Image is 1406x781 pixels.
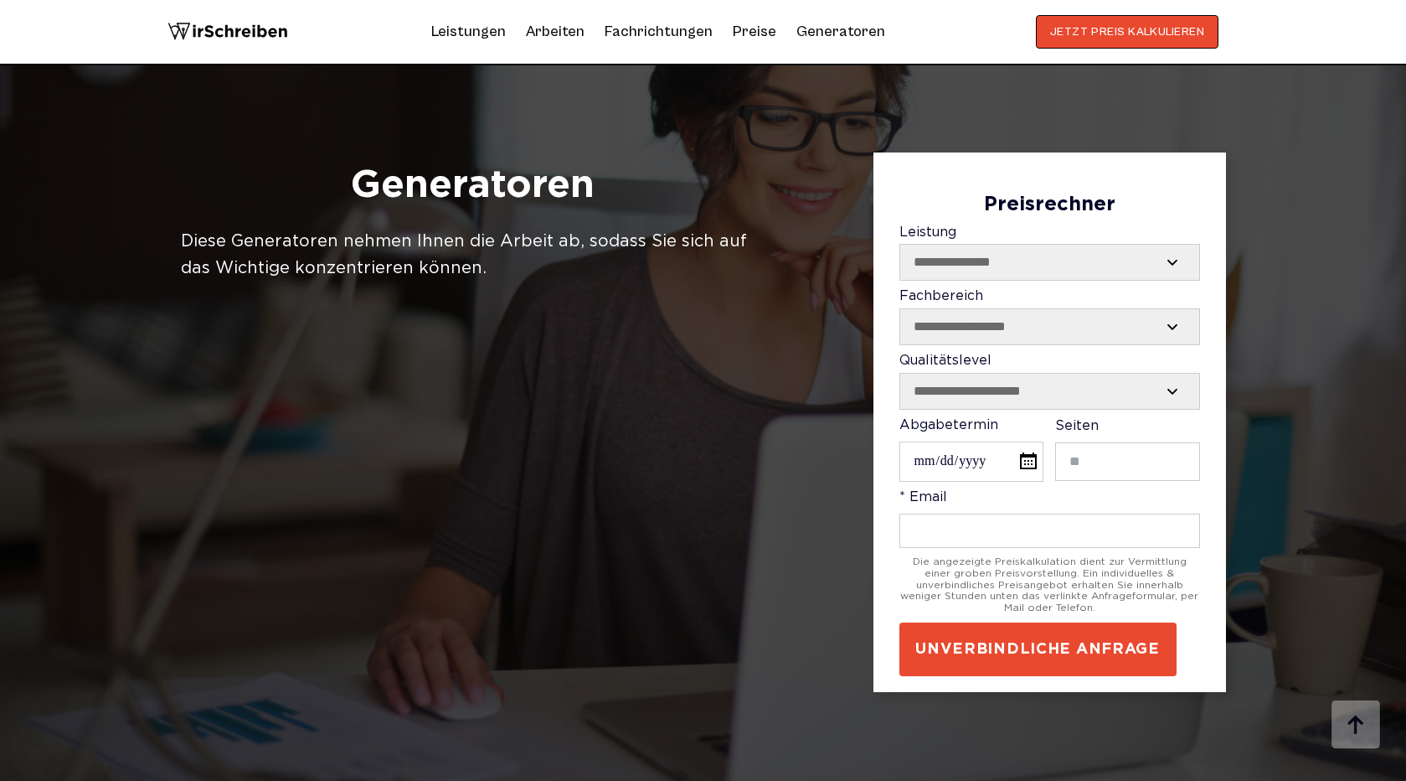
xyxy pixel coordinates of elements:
label: Leistung [899,225,1200,282]
span: UNVERBINDLICHE ANFRAGE [915,639,1160,659]
a: Preise [733,23,776,40]
h1: Generatoren [181,161,765,211]
select: Leistung [900,245,1199,280]
select: Qualitätslevel [900,374,1199,409]
a: Arbeiten [526,18,585,45]
label: * Email [899,490,1200,548]
span: Seiten [1055,420,1099,432]
label: Fachbereich [899,289,1200,345]
input: * Email [899,514,1200,548]
label: Abgabetermin [899,418,1043,482]
img: logo wirschreiben [167,15,288,49]
form: Contact form [899,194,1200,676]
button: UNVERBINDLICHE ANFRAGE [899,623,1177,676]
a: Leistungen [431,18,506,45]
select: Fachbereich [900,309,1199,344]
input: Abgabetermin [899,442,1043,481]
div: Die angezeigte Preiskalkulation dient zur Vermittlung einer groben Preisvorstellung. Ein individu... [899,556,1200,614]
label: Qualitätslevel [899,354,1200,410]
a: Generatoren [796,18,885,45]
div: Preisrechner [899,194,1200,217]
button: JETZT PREIS KALKULIEREN [1036,15,1219,49]
div: Diese Generatoren nehmen Ihnen die Arbeit ab, sodass Sie sich auf das Wichtige konzentrieren können. [181,228,765,282]
a: Fachrichtungen [605,18,713,45]
img: button top [1331,701,1381,751]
